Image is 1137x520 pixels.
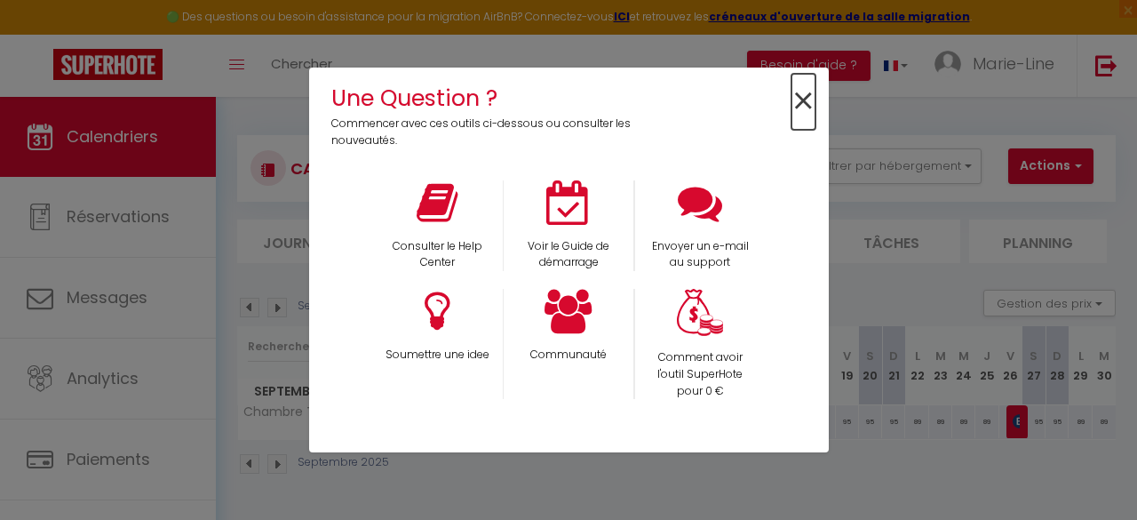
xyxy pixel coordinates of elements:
p: Soumettre une idee [383,347,491,364]
img: Money bag [677,289,723,336]
p: Consulter le Help Center [383,238,491,272]
p: Commencer avec ces outils ci-dessous ou consulter les nouveautés. [331,116,643,149]
p: Comment avoir l'outil SuperHote pour 0 € [647,349,754,400]
button: Close [791,82,815,122]
p: Envoyer un e-mail au support [647,238,754,272]
h4: Une Question ? [331,81,643,116]
p: Communauté [515,347,622,364]
span: × [791,74,815,130]
p: Voir le Guide de démarrage [515,238,622,272]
